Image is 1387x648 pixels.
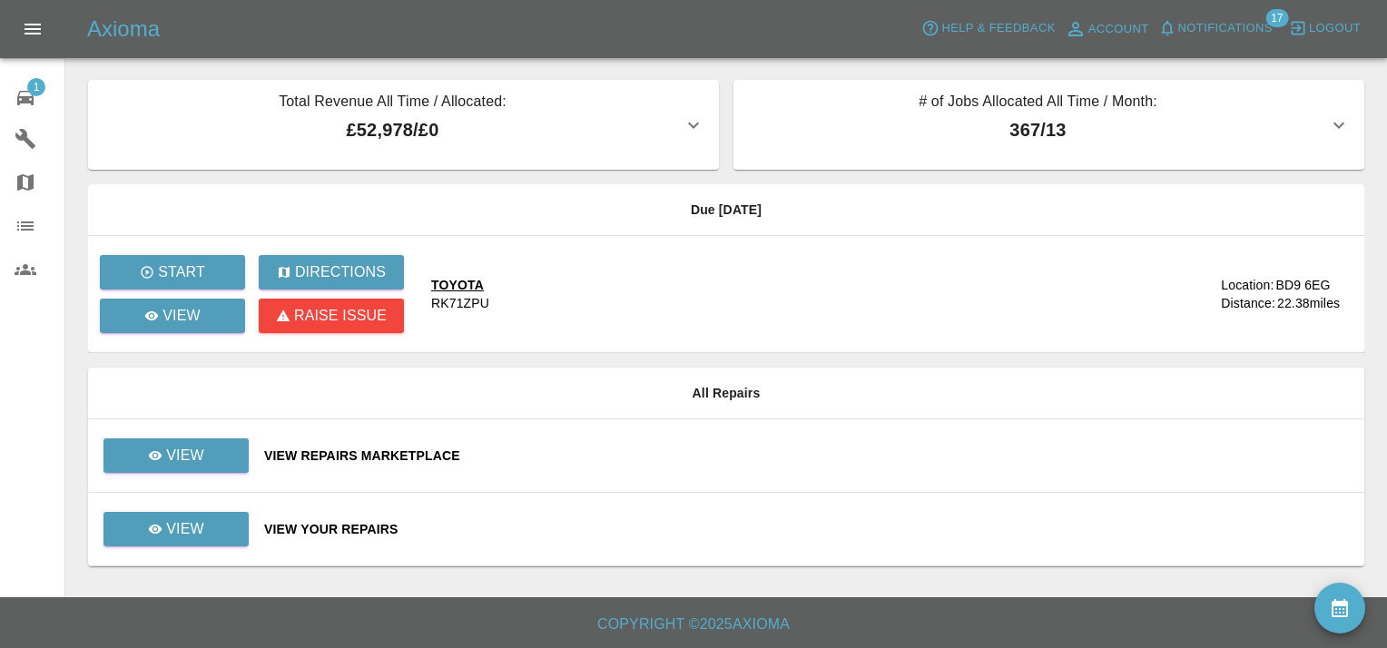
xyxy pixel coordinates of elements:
[748,116,1328,143] p: 367 / 13
[1088,19,1149,40] span: Account
[1277,294,1350,312] div: 22.38 miles
[431,294,489,312] div: RK71ZPU
[27,78,45,96] span: 1
[431,276,1168,312] a: TOYOTARK71ZPU
[1221,294,1275,312] div: Distance:
[87,15,160,44] h5: Axioma
[1314,583,1365,633] button: availability
[158,261,205,283] p: Start
[15,612,1372,637] h6: Copyright © 2025 Axioma
[1178,18,1273,39] span: Notifications
[103,116,683,143] p: £52,978 / £0
[1309,18,1361,39] span: Logout
[733,80,1364,170] button: # of Jobs Allocated All Time / Month:367/13
[166,445,204,466] p: View
[1060,15,1154,44] a: Account
[162,305,201,327] p: View
[941,18,1055,39] span: Help & Feedback
[1284,15,1365,43] button: Logout
[103,521,250,535] a: View
[166,518,204,540] p: View
[294,305,387,327] p: Raise issue
[103,447,250,462] a: View
[264,447,1350,465] a: View Repairs Marketplace
[1221,276,1274,294] div: Location:
[431,276,489,294] div: TOYOTA
[103,438,249,473] a: View
[103,91,683,116] p: Total Revenue All Time / Allocated:
[88,184,1364,236] th: Due [DATE]
[88,80,719,170] button: Total Revenue All Time / Allocated:£52,978/£0
[1275,276,1330,294] div: BD9 6EG
[100,299,245,333] a: View
[11,7,54,51] button: Open drawer
[295,261,386,283] p: Directions
[259,299,404,333] button: Raise issue
[103,512,249,546] a: View
[100,255,245,290] button: Start
[88,368,1364,419] th: All Repairs
[917,15,1059,43] button: Help & Feedback
[264,520,1350,538] a: View Your Repairs
[259,255,404,290] button: Directions
[1265,9,1288,27] span: 17
[1183,276,1350,312] a: Location:BD9 6EGDistance:22.38miles
[1154,15,1277,43] button: Notifications
[748,91,1328,116] p: # of Jobs Allocated All Time / Month:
